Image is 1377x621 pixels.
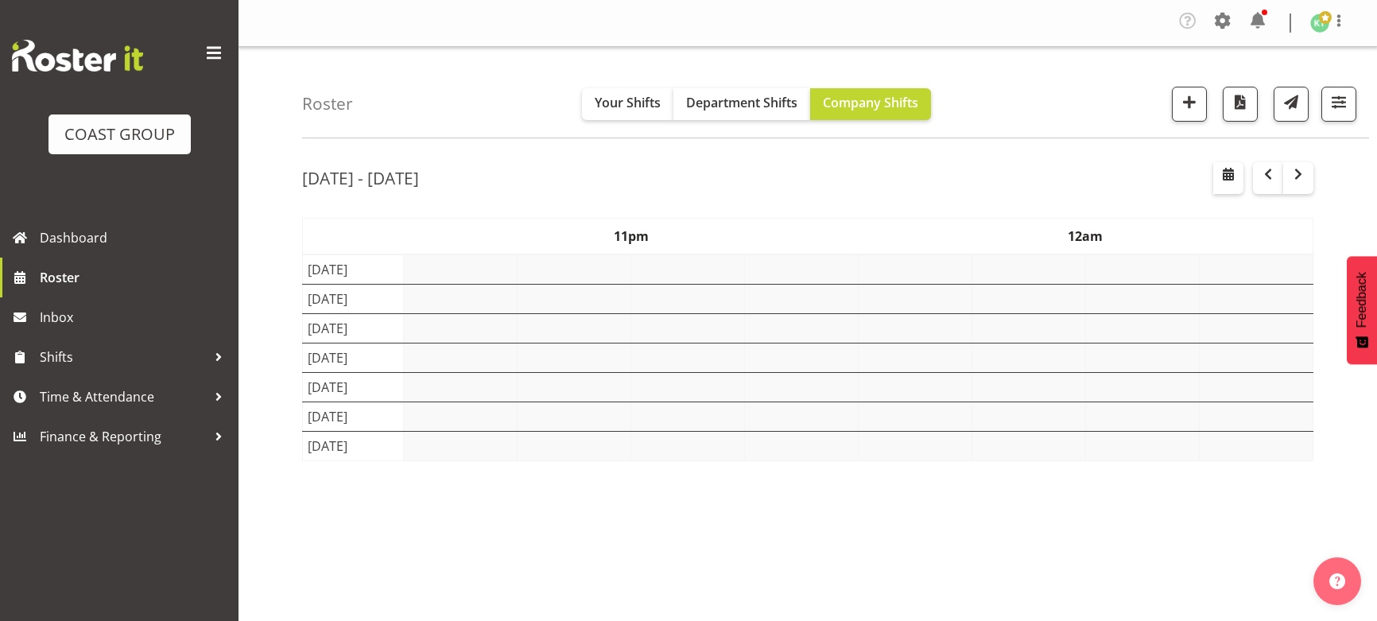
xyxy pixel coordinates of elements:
[1321,87,1356,122] button: Filter Shifts
[40,226,231,250] span: Dashboard
[1347,256,1377,364] button: Feedback - Show survey
[1223,87,1258,122] button: Download a PDF of the roster according to the set date range.
[303,373,404,402] td: [DATE]
[303,254,404,285] td: [DATE]
[12,40,143,72] img: Rosterit website logo
[40,385,207,409] span: Time & Attendance
[40,345,207,369] span: Shifts
[859,219,1313,255] th: 12am
[673,88,810,120] button: Department Shifts
[1213,162,1243,194] button: Select a specific date within the roster.
[302,168,419,188] h2: [DATE] - [DATE]
[303,343,404,373] td: [DATE]
[1355,272,1369,328] span: Feedback
[40,425,207,448] span: Finance & Reporting
[1310,14,1329,33] img: kade-tiatia1141.jpg
[303,314,404,343] td: [DATE]
[823,94,918,111] span: Company Shifts
[64,122,175,146] div: COAST GROUP
[1172,87,1207,122] button: Add a new shift
[40,305,231,329] span: Inbox
[302,95,353,113] h4: Roster
[303,285,404,314] td: [DATE]
[1329,573,1345,589] img: help-xxl-2.png
[303,402,404,432] td: [DATE]
[1274,87,1309,122] button: Send a list of all shifts for the selected filtered period to all rostered employees.
[40,266,231,289] span: Roster
[404,219,859,255] th: 11pm
[582,88,673,120] button: Your Shifts
[686,94,797,111] span: Department Shifts
[595,94,661,111] span: Your Shifts
[303,432,404,461] td: [DATE]
[810,88,931,120] button: Company Shifts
